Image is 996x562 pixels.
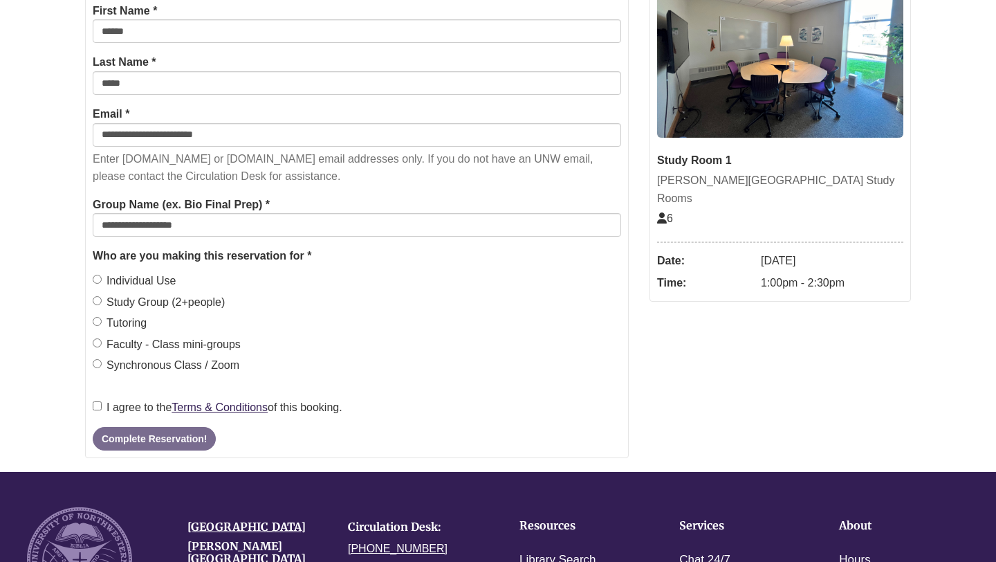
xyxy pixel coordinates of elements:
[93,196,270,214] label: Group Name (ex. Bio Final Prep) *
[93,338,102,347] input: Faculty - Class mini-groups
[93,150,621,185] p: Enter [DOMAIN_NAME] or [DOMAIN_NAME] email addresses only. If you do not have an UNW email, pleas...
[93,314,147,332] label: Tutoring
[657,250,754,272] dt: Date:
[761,272,903,294] dd: 1:00pm - 2:30pm
[93,293,225,311] label: Study Group (2+people)
[93,401,102,410] input: I agree to theTerms & Conditionsof this booking.
[519,520,636,532] h4: Resources
[93,317,102,326] input: Tutoring
[348,543,448,554] a: [PHONE_NUMBER]
[93,247,621,265] legend: Who are you making this reservation for *
[657,172,903,207] div: [PERSON_NAME][GEOGRAPHIC_DATA] Study Rooms
[187,520,306,534] a: [GEOGRAPHIC_DATA]
[93,296,102,305] input: Study Group (2+people)
[93,427,216,451] button: Complete Reservation!
[679,520,796,532] h4: Services
[657,152,903,170] div: Study Room 1
[93,53,156,71] label: Last Name *
[93,2,157,20] label: First Name *
[93,356,239,374] label: Synchronous Class / Zoom
[93,105,129,123] label: Email *
[93,399,342,417] label: I agree to the of this booking.
[348,521,488,534] h4: Circulation Desk:
[657,272,754,294] dt: Time:
[93,359,102,368] input: Synchronous Class / Zoom
[93,336,241,354] label: Faculty - Class mini-groups
[93,275,102,284] input: Individual Use
[761,250,903,272] dd: [DATE]
[839,520,956,532] h4: About
[657,212,673,224] span: The capacity of this space
[172,401,268,413] a: Terms & Conditions
[93,272,176,290] label: Individual Use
